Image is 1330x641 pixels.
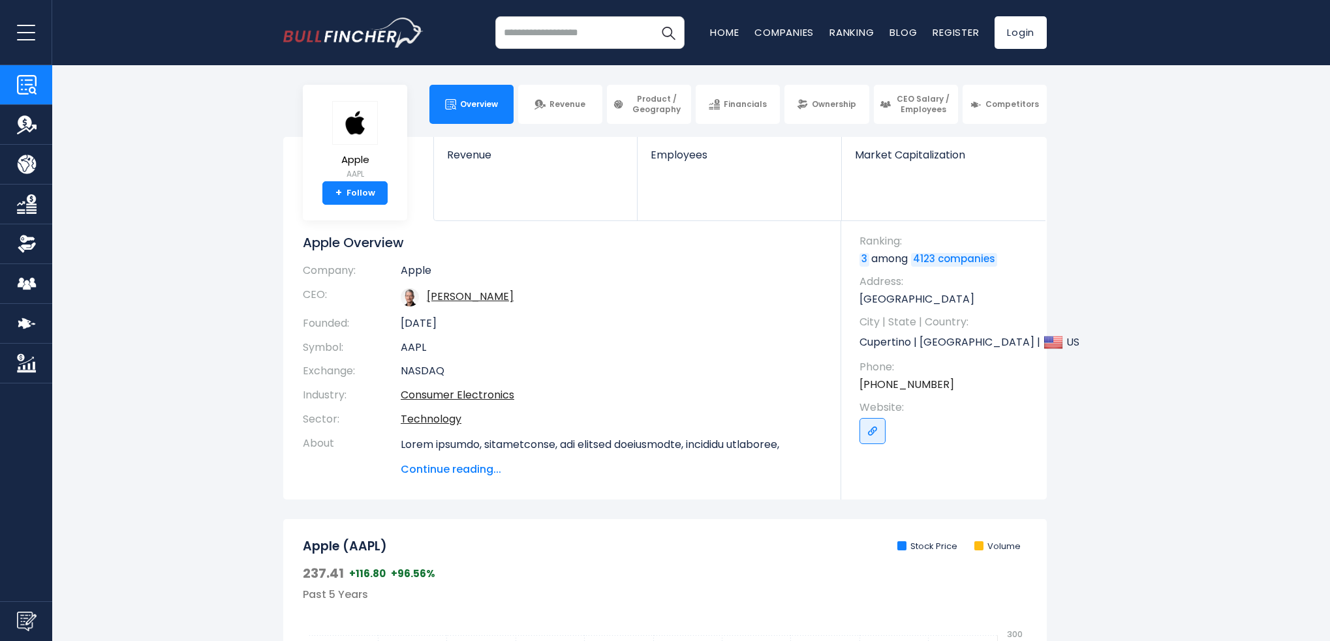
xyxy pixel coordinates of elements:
span: Ownership [812,99,856,110]
span: Phone: [859,360,1034,374]
span: Market Capitalization [855,149,1032,161]
text: 300 [1007,629,1023,640]
a: Overview [429,85,514,124]
th: Founded: [303,312,401,336]
a: Consumer Electronics [401,387,514,402]
span: Competitors [985,99,1039,110]
span: +116.80 [349,567,386,580]
a: Register [933,25,979,39]
span: Ranking: [859,234,1034,248]
td: NASDAQ [401,359,822,383]
span: Revenue [549,99,585,110]
td: [DATE] [401,312,822,336]
a: CEO Salary / Employees [874,85,958,124]
span: Financials [724,99,767,110]
span: CEO Salary / Employees [895,94,952,114]
th: Exchange: [303,359,401,383]
span: City | State | Country: [859,315,1034,329]
span: Address: [859,275,1034,289]
a: Ranking [829,25,874,39]
a: Financials [696,85,780,124]
span: Past 5 Years [303,587,368,602]
a: Ownership [784,85,869,124]
img: tim-cook.jpg [401,288,419,306]
p: [GEOGRAPHIC_DATA] [859,292,1034,306]
a: 4123 companies [911,253,997,266]
h2: Apple (AAPL) [303,539,387,555]
h1: Apple Overview [303,234,822,251]
span: Overview [460,99,498,110]
span: Revenue [447,149,624,161]
a: Blog [889,25,917,39]
a: Companies [754,25,814,39]
a: Competitors [963,85,1047,124]
span: Employees [651,149,827,161]
a: 3 [859,253,869,266]
a: Technology [401,411,461,426]
img: bullfincher logo [283,18,424,48]
p: Cupertino | [GEOGRAPHIC_DATA] | US [859,333,1034,352]
a: ceo [427,289,514,304]
td: Apple [401,264,822,283]
span: Website: [859,400,1034,415]
span: 237.41 [303,565,344,582]
strong: + [335,187,342,199]
a: Revenue [434,137,637,183]
p: among [859,252,1034,266]
a: Login [995,16,1047,49]
td: AAPL [401,336,822,360]
th: CEO: [303,283,401,312]
img: Ownership [17,234,37,254]
a: Market Capitalization [842,137,1045,183]
li: Volume [974,541,1021,552]
th: Industry: [303,383,401,408]
a: [PHONE_NUMBER] [859,378,954,392]
a: Product / Geography [607,85,691,124]
span: Product / Geography [628,94,685,114]
li: Stock Price [897,541,957,552]
a: Go to link [859,418,886,444]
a: +Follow [322,181,388,205]
th: Symbol: [303,336,401,360]
th: About [303,432,401,477]
th: Sector: [303,408,401,432]
a: Revenue [518,85,602,124]
span: +96.56% [391,567,435,580]
a: Go to homepage [283,18,424,48]
a: Employees [638,137,841,183]
th: Company: [303,264,401,283]
span: Apple [332,155,378,166]
a: Home [710,25,739,39]
button: Search [652,16,685,49]
a: Apple AAPL [332,100,379,182]
small: AAPL [332,168,378,180]
span: Continue reading... [401,462,822,477]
